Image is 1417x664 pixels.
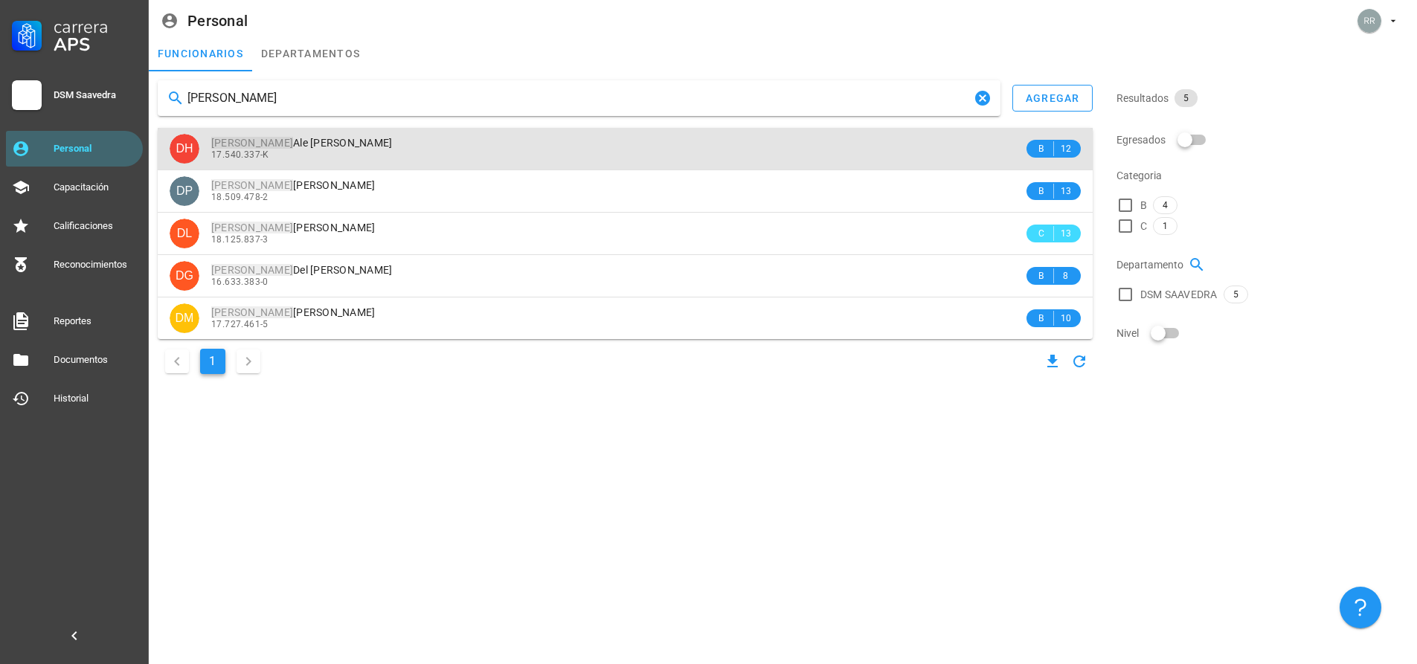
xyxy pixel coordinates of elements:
[1163,218,1168,234] span: 1
[1116,122,1408,158] div: Egresados
[211,264,393,276] span: Del [PERSON_NAME]
[211,149,269,160] span: 17.540.337-K
[211,306,293,318] mark: [PERSON_NAME]
[1035,311,1047,326] span: B
[54,36,137,54] div: APS
[211,192,269,202] span: 18.509.478-2
[170,176,199,206] div: avatar
[1035,226,1047,241] span: C
[211,137,293,149] mark: [PERSON_NAME]
[1183,89,1189,107] span: 5
[176,176,193,206] span: DP
[54,393,137,404] div: Historial
[170,261,199,291] div: avatar
[6,247,143,283] a: Reconocimientos
[211,179,376,191] span: [PERSON_NAME]
[1060,141,1072,156] span: 12
[6,208,143,244] a: Calificaciones
[1060,184,1072,199] span: 13
[187,13,248,29] div: Personal
[1035,141,1047,156] span: B
[6,170,143,205] a: Capacitación
[1035,184,1047,199] span: B
[176,134,193,164] span: DH
[1025,92,1080,104] div: agregar
[54,18,137,36] div: Carrera
[6,131,143,167] a: Personal
[1060,311,1072,326] span: 10
[158,345,268,378] nav: Navegación de paginación
[1140,287,1218,302] span: DSM SAAVEDRA
[1060,226,1072,241] span: 13
[1233,286,1238,303] span: 5
[1140,219,1147,233] span: C
[54,143,137,155] div: Personal
[54,259,137,271] div: Reconocimientos
[6,303,143,339] a: Reportes
[211,179,293,191] mark: [PERSON_NAME]
[176,261,193,291] span: DG
[974,89,992,107] button: Clear
[187,86,971,110] input: Buscar funcionarios…
[176,303,194,333] span: DM
[170,134,199,164] div: avatar
[1163,197,1168,213] span: 4
[1116,247,1408,283] div: Departamento
[211,137,393,149] span: Ale [PERSON_NAME]
[54,181,137,193] div: Capacitación
[211,277,269,287] span: 16.633.383-0
[211,264,293,276] mark: [PERSON_NAME]
[211,222,376,233] span: [PERSON_NAME]
[1012,85,1093,112] button: agregar
[54,354,137,366] div: Documentos
[1140,198,1147,213] span: B
[54,315,137,327] div: Reportes
[6,381,143,416] a: Historial
[211,319,269,329] span: 17.727.461-5
[1116,315,1408,351] div: Nivel
[200,349,225,374] button: Página actual, página 1
[211,234,269,245] span: 18.125.837-3
[6,342,143,378] a: Documentos
[211,306,376,318] span: [PERSON_NAME]
[1035,268,1047,283] span: B
[170,219,199,248] div: avatar
[149,36,252,71] a: funcionarios
[211,222,293,233] mark: [PERSON_NAME]
[177,219,192,248] span: DL
[1357,9,1381,33] div: avatar
[1116,80,1408,116] div: Resultados
[170,303,199,333] div: avatar
[54,220,137,232] div: Calificaciones
[1116,158,1408,193] div: Categoria
[252,36,369,71] a: departamentos
[54,89,137,101] div: DSM Saavedra
[1060,268,1072,283] span: 8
